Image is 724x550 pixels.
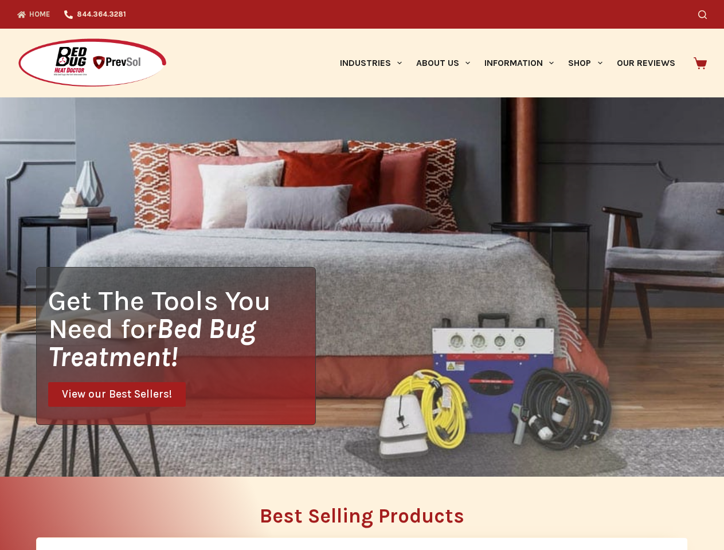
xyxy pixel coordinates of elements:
span: View our Best Sellers! [62,389,172,400]
i: Bed Bug Treatment! [48,312,256,373]
a: Our Reviews [609,29,682,97]
button: Search [698,10,707,19]
img: Prevsol/Bed Bug Heat Doctor [17,38,167,89]
h2: Best Selling Products [36,506,688,526]
a: Information [478,29,561,97]
nav: Primary [332,29,682,97]
h1: Get The Tools You Need for [48,286,315,371]
a: View our Best Sellers! [48,382,186,407]
a: About Us [409,29,477,97]
a: Industries [332,29,409,97]
a: Shop [561,29,609,97]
